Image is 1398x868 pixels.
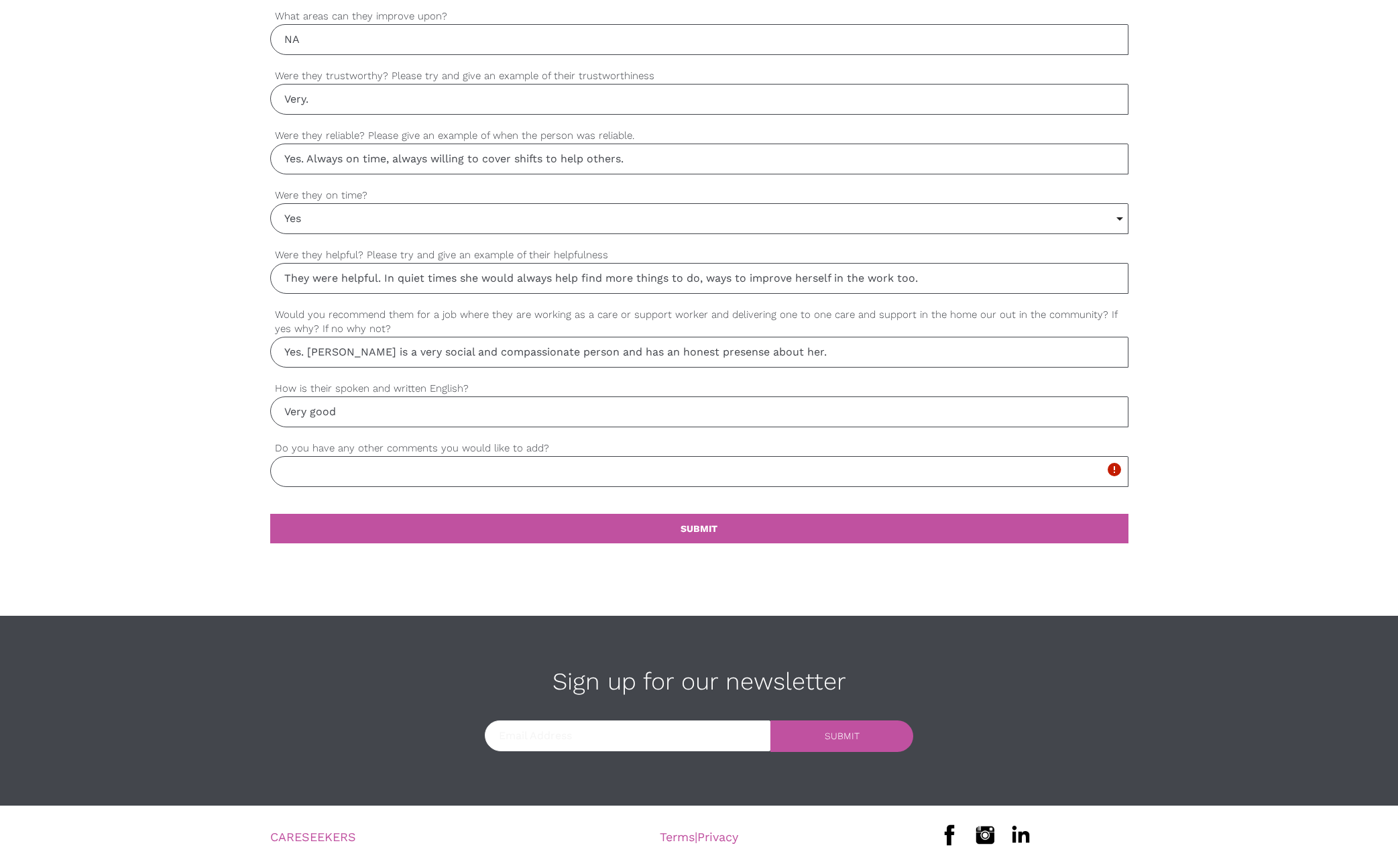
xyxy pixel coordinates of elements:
[270,307,1128,337] label: Would you recommend them for a job where they are working as a care or support worker and deliver...
[270,381,1128,396] label: How is their spoken and written English?
[660,830,738,844] span: |
[270,188,1128,203] label: Were they on time?
[660,830,695,844] a: Terms
[552,667,846,696] span: Sign up for our newsletter
[770,720,913,752] a: SUBMIT
[933,819,966,851] img: facebook.png
[681,523,717,534] b: SUBMIT
[270,68,1128,84] label: Were they trustworthy? Please try and give an example of their trustworthiness
[270,441,1128,456] label: Do you have any other comments you would like to add?
[270,830,356,844] a: CARESEEKERS
[697,830,738,844] a: Privacy
[969,819,1001,851] img: instagram.png
[270,248,1128,263] label: Were they helpful? Please try and give an example of their helpfulness
[1004,819,1037,851] img: linkedin.png
[825,731,860,741] div: SUBMIT
[270,128,1128,144] label: Were they reliable? Please give an example of when the person was reliable.
[270,514,1128,543] a: SUBMIT
[1106,462,1122,478] i: error
[485,720,771,751] input: Email Address
[270,9,1128,24] label: What areas can they improve upon?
